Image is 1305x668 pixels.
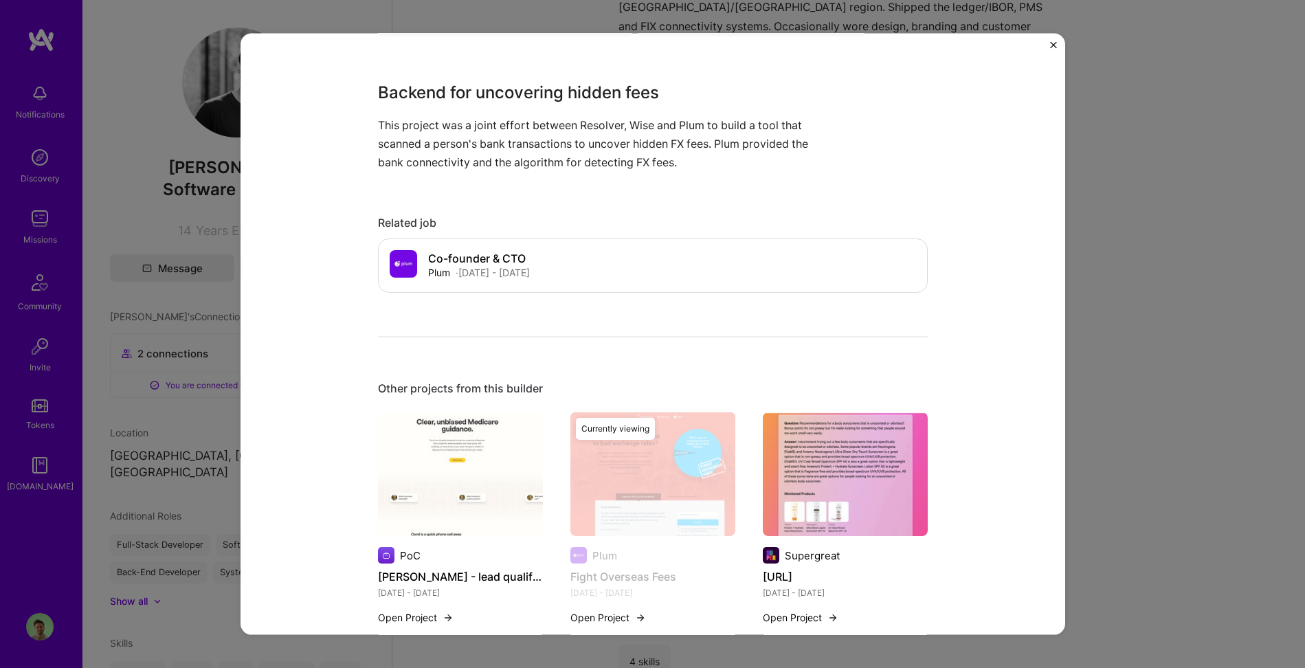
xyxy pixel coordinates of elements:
div: [DATE] - [DATE] [378,586,543,600]
button: Open Project [763,610,838,625]
div: Plum [428,265,450,280]
h4: Co-founder & CTO [428,252,530,265]
img: Company logo [378,547,394,564]
img: arrow-right [827,612,838,623]
img: arrow-right [635,612,646,623]
div: Supergreat [785,548,840,563]
div: Currently viewing [576,418,655,440]
h3: Backend for uncovering hidden fees [378,80,825,104]
button: Open Project [378,610,454,625]
h4: [PERSON_NAME] - lead qualification for insurance [378,568,543,586]
button: Open Project [570,610,646,625]
img: Company logo [390,250,417,278]
div: Related job [378,216,928,230]
img: Fight Overseas Fees [570,412,735,536]
div: Other projects from this builder [378,381,928,396]
p: This project was a joint effort between Resolver, Wise and Plum to build a tool that scanned a pe... [378,115,825,172]
div: PoC [400,548,421,563]
img: Carol - lead qualification for insurance [378,412,543,536]
button: Close [1050,42,1057,56]
h4: [URL] [763,568,928,586]
img: Company logo [763,547,779,564]
img: arrow-right [443,612,454,623]
div: · [DATE] - [DATE] [456,265,530,280]
div: [DATE] - [DATE] [763,586,928,600]
img: GRWM.ai [763,412,928,536]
